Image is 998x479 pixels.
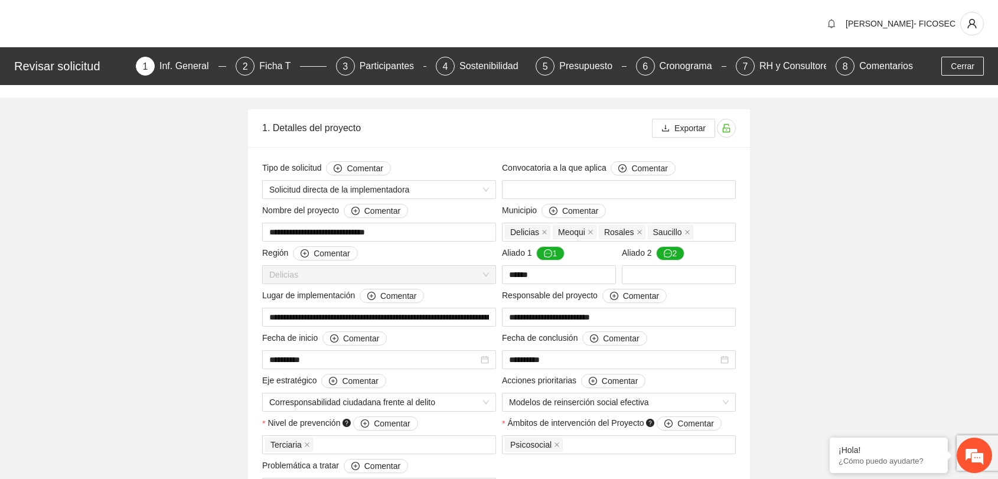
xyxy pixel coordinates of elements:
[859,57,913,76] div: Comentarios
[559,57,622,76] div: Presupuesto
[262,459,408,473] span: Problemática a tratar
[603,332,639,345] span: Comentar
[558,226,585,239] span: Meoqui
[364,204,400,217] span: Comentar
[262,374,386,388] span: Eje estratégico
[581,374,645,388] button: Acciones prioritarias
[509,393,729,411] span: Modelos de reinserción social efectiva
[326,161,390,175] button: Tipo de solicitud
[360,289,424,303] button: Lugar de implementación
[610,292,618,301] span: plus-circle
[505,225,550,239] span: Delicias
[351,207,360,216] span: plus-circle
[361,419,369,429] span: plus-circle
[582,331,647,346] button: Fecha de conclusión
[159,57,218,76] div: Inf. General
[839,457,939,465] p: ¿Cómo puedo ayudarte?
[657,416,721,431] button: Ámbitos de intervención del Proyecto question-circle
[677,417,713,430] span: Comentar
[262,204,408,218] span: Nombre del proyecto
[622,246,684,260] span: Aliado 2
[599,225,645,239] span: Rosales
[604,226,634,239] span: Rosales
[544,249,552,259] span: message
[637,229,642,235] span: close
[262,161,391,175] span: Tipo de solicitud
[259,57,300,76] div: Ficha T
[846,19,955,28] span: [PERSON_NAME]- FICOSEC
[611,161,675,175] button: Convocatoria a la que aplica
[843,61,848,71] span: 8
[961,18,983,29] span: user
[646,419,654,427] span: question-circle
[502,246,565,260] span: Aliado 1
[293,246,357,260] button: Región
[684,229,690,235] span: close
[353,416,418,431] button: Nivel de prevención question-circle
[631,162,667,175] span: Comentar
[502,331,647,346] span: Fecha de conclusión
[321,374,386,388] button: Eje estratégico
[623,289,659,302] span: Comentar
[507,416,721,431] span: Ámbitos de intervención del Proyecto
[648,225,693,239] span: Saucillo
[839,445,939,455] div: ¡Hola!
[542,204,606,218] button: Municipio
[336,57,426,76] div: 3Participantes
[588,229,593,235] span: close
[329,377,337,386] span: plus-circle
[553,225,596,239] span: Meoqui
[330,334,338,344] span: plus-circle
[364,460,400,473] span: Comentar
[343,332,379,345] span: Comentar
[374,417,410,430] span: Comentar
[664,249,672,259] span: message
[636,57,726,76] div: 6Cronograma
[262,331,387,346] span: Fecha de inicio
[664,419,673,429] span: plus-circle
[653,226,682,239] span: Saucillo
[536,246,565,260] button: Aliado 1
[502,289,667,303] span: Responsable del proyecto
[143,61,148,71] span: 1
[660,57,722,76] div: Cronograma
[301,249,309,259] span: plus-circle
[562,204,598,217] span: Comentar
[656,246,684,260] button: Aliado 2
[314,247,350,260] span: Comentar
[342,374,378,387] span: Comentar
[510,226,539,239] span: Delicias
[510,438,552,451] span: Psicosocial
[304,442,310,448] span: close
[543,61,548,71] span: 5
[262,246,358,260] span: Región
[661,124,670,133] span: download
[436,57,526,76] div: 4Sostenibilidad
[236,57,326,76] div: 2Ficha T
[443,61,448,71] span: 4
[717,119,736,138] button: unlock
[343,61,348,71] span: 3
[270,438,302,451] span: Terciaria
[502,204,606,218] span: Municipio
[243,61,248,71] span: 2
[14,57,129,76] div: Revisar solicitud
[590,334,598,344] span: plus-circle
[269,266,489,284] span: Delicias
[347,162,383,175] span: Comentar
[951,60,974,73] span: Cerrar
[736,57,826,76] div: 7RH y Consultores
[360,57,424,76] div: Participantes
[674,122,706,135] span: Exportar
[268,416,418,431] span: Nivel de prevención
[652,119,715,138] button: downloadExportar
[265,438,313,452] span: Terciaria
[602,289,667,303] button: Responsable del proyecto
[618,164,627,174] span: plus-circle
[960,12,984,35] button: user
[549,207,557,216] span: plus-circle
[554,442,560,448] span: close
[344,204,408,218] button: Nombre del proyecto
[380,289,416,302] span: Comentar
[344,459,408,473] button: Problemática a tratar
